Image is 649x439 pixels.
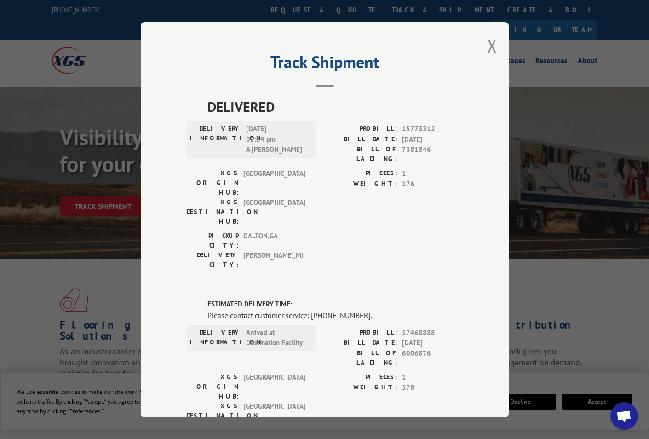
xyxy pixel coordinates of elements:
label: DELIVERY CITY: [187,250,239,270]
span: DALTON , GA [243,231,305,250]
span: 15773512 [402,124,463,134]
label: PIECES: [325,168,397,179]
div: Open chat [610,402,638,430]
label: BILL DATE: [325,338,397,348]
label: BILL OF LADING: [325,144,397,164]
label: XGS ORIGIN HUB: [187,372,239,401]
span: 17468888 [402,327,463,338]
label: PICKUP CITY: [187,231,239,250]
span: DELIVERED [207,96,463,117]
span: [GEOGRAPHIC_DATA] [243,401,305,430]
label: XGS DESTINATION HUB: [187,197,239,226]
span: [GEOGRAPHIC_DATA] [243,372,305,401]
label: ESTIMATED DELIVERY TIME: [207,299,463,310]
h2: Track Shipment [187,56,463,73]
label: PROBILL: [325,124,397,134]
label: WEIGHT: [325,382,397,393]
span: Arrived at Destination Facility [246,327,308,348]
span: [DATE] [402,134,463,144]
label: BILL OF LADING: [325,348,397,367]
button: Close modal [487,34,497,58]
span: [DATE] 02:24 pm A [PERSON_NAME] [246,124,308,155]
span: 6006876 [402,348,463,367]
span: 578 [402,382,463,393]
span: [PERSON_NAME] , MI [243,250,305,270]
span: [DATE] [402,338,463,348]
label: XGS DESTINATION HUB: [187,401,239,430]
label: DELIVERY INFORMATION: [190,124,241,155]
span: 1 [402,372,463,382]
span: [GEOGRAPHIC_DATA] [243,197,305,226]
label: DELIVERY INFORMATION: [190,327,241,348]
span: 1 [402,168,463,179]
label: PROBILL: [325,327,397,338]
div: Please contact customer service: [PHONE_NUMBER]. [207,309,463,320]
span: 7381846 [402,144,463,164]
label: XGS ORIGIN HUB: [187,168,239,197]
label: WEIGHT: [325,179,397,189]
label: BILL DATE: [325,134,397,144]
span: 176 [402,179,463,189]
span: [GEOGRAPHIC_DATA] [243,168,305,197]
label: PIECES: [325,372,397,382]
